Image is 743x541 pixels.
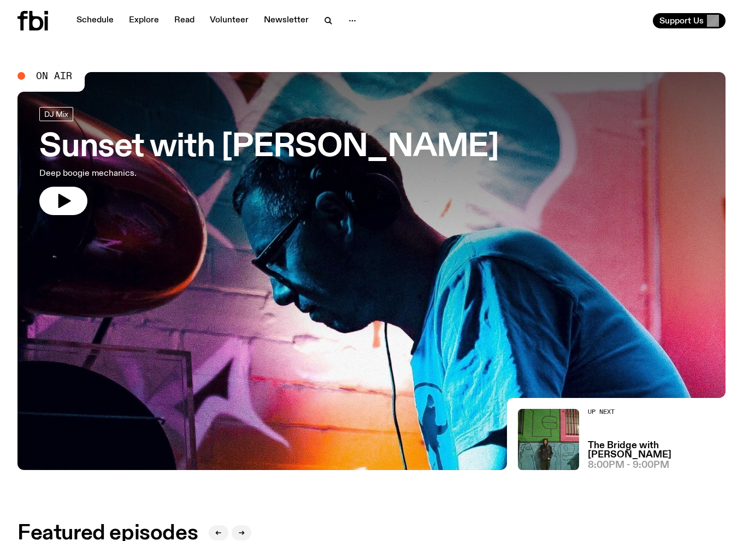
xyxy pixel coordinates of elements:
[70,13,120,28] a: Schedule
[588,461,669,470] span: 8:00pm - 9:00pm
[39,107,73,121] a: DJ Mix
[39,132,499,163] h3: Sunset with [PERSON_NAME]
[39,107,499,215] a: Sunset with [PERSON_NAME]Deep boogie mechanics.
[659,16,704,26] span: Support Us
[203,13,255,28] a: Volunteer
[588,409,726,415] h2: Up Next
[17,72,726,470] a: Simon Caldwell stands side on, looking downwards. He has headphones on. Behind him is a brightly ...
[168,13,201,28] a: Read
[122,13,166,28] a: Explore
[518,409,579,470] img: Amelia Sparke is wearing a black hoodie and pants, leaning against a blue, green and pink wall wi...
[44,110,68,118] span: DJ Mix
[588,441,726,460] a: The Bridge with [PERSON_NAME]
[36,71,72,81] span: On Air
[653,13,726,28] button: Support Us
[257,13,315,28] a: Newsletter
[39,167,319,180] p: Deep boogie mechanics.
